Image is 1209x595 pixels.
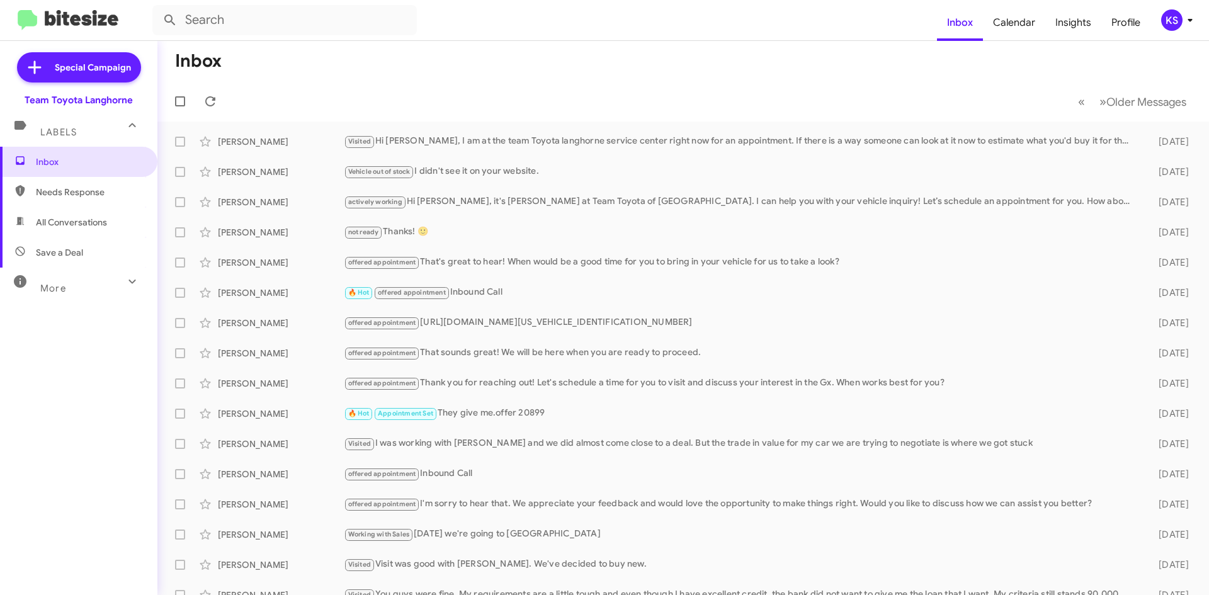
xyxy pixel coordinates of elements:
[25,94,133,106] div: Team Toyota Langhorne
[348,560,371,569] span: Visited
[348,288,370,297] span: 🔥 Hot
[1138,286,1199,299] div: [DATE]
[348,439,371,448] span: Visited
[344,255,1138,269] div: That's great to hear! When would be a good time for you to bring in your vehicle for us to take a...
[1138,226,1199,239] div: [DATE]
[218,468,344,480] div: [PERSON_NAME]
[218,558,344,571] div: [PERSON_NAME]
[348,167,411,176] span: Vehicle out of stock
[218,498,344,511] div: [PERSON_NAME]
[1138,438,1199,450] div: [DATE]
[344,376,1138,390] div: Thank you for reaching out! Let's schedule a time for you to visit and discuss your interest in t...
[218,528,344,541] div: [PERSON_NAME]
[1078,94,1085,110] span: «
[348,228,379,236] span: not ready
[1070,89,1093,115] button: Previous
[983,4,1045,41] a: Calendar
[1138,196,1199,208] div: [DATE]
[1071,89,1194,115] nav: Page navigation example
[348,349,416,357] span: offered appointment
[344,164,1138,179] div: I didn't see it on your website.
[937,4,983,41] a: Inbox
[218,226,344,239] div: [PERSON_NAME]
[348,137,371,145] span: Visited
[218,256,344,269] div: [PERSON_NAME]
[218,286,344,299] div: [PERSON_NAME]
[348,258,416,266] span: offered appointment
[344,134,1138,149] div: Hi [PERSON_NAME], I am at the team Toyota langhorne service center right now for an appointment. ...
[1138,256,1199,269] div: [DATE]
[1101,4,1150,41] a: Profile
[1138,347,1199,360] div: [DATE]
[55,61,131,74] span: Special Campaign
[1106,95,1186,109] span: Older Messages
[218,166,344,178] div: [PERSON_NAME]
[40,127,77,138] span: Labels
[1099,94,1106,110] span: »
[36,246,83,259] span: Save a Deal
[175,51,222,71] h1: Inbox
[36,216,107,229] span: All Conversations
[348,409,370,417] span: 🔥 Hot
[1138,558,1199,571] div: [DATE]
[348,530,410,538] span: Working with Sales
[348,198,402,206] span: actively working
[348,319,416,327] span: offered appointment
[1138,407,1199,420] div: [DATE]
[218,196,344,208] div: [PERSON_NAME]
[344,225,1138,239] div: Thanks! 🙂
[344,497,1138,511] div: I'm sorry to hear that. We appreciate your feedback and would love the opportunity to make things...
[1092,89,1194,115] button: Next
[1045,4,1101,41] a: Insights
[344,436,1138,451] div: I was working with [PERSON_NAME] and we did almost come close to a deal. But the trade in value f...
[1150,9,1195,31] button: KS
[1161,9,1183,31] div: KS
[218,135,344,148] div: [PERSON_NAME]
[344,195,1138,209] div: Hi [PERSON_NAME], it's [PERSON_NAME] at Team Toyota of [GEOGRAPHIC_DATA]. I can help you with you...
[378,288,446,297] span: offered appointment
[36,156,143,168] span: Inbox
[1138,528,1199,541] div: [DATE]
[1138,468,1199,480] div: [DATE]
[40,283,66,294] span: More
[348,470,416,478] span: offered appointment
[344,285,1138,300] div: Inbound Call
[218,317,344,329] div: [PERSON_NAME]
[378,409,433,417] span: Appointment Set
[1138,377,1199,390] div: [DATE]
[17,52,141,82] a: Special Campaign
[1138,498,1199,511] div: [DATE]
[348,379,416,387] span: offered appointment
[218,377,344,390] div: [PERSON_NAME]
[344,406,1138,421] div: They give me.offer 20899
[348,500,416,508] span: offered appointment
[344,315,1138,330] div: [URL][DOMAIN_NAME][US_VEHICLE_IDENTIFICATION_NUMBER]
[344,467,1138,481] div: Inbound Call
[1138,166,1199,178] div: [DATE]
[152,5,417,35] input: Search
[1138,135,1199,148] div: [DATE]
[344,527,1138,541] div: [DATE] we're going to [GEOGRAPHIC_DATA]
[218,347,344,360] div: [PERSON_NAME]
[1138,317,1199,329] div: [DATE]
[344,557,1138,572] div: Visit was good with [PERSON_NAME]. We've decided to buy new.
[218,438,344,450] div: [PERSON_NAME]
[218,407,344,420] div: [PERSON_NAME]
[36,186,143,198] span: Needs Response
[344,346,1138,360] div: That sounds great! We will be here when you are ready to proceed.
